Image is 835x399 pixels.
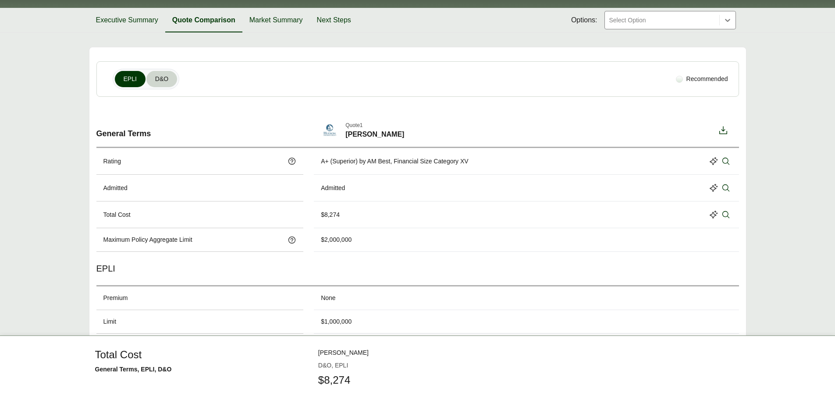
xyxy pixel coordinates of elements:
[321,341,343,350] div: $25,000
[103,157,121,166] p: Rating
[103,317,117,326] p: Limit
[321,184,345,193] div: Admitted
[96,252,739,286] div: EPLI
[310,8,358,32] button: Next Steps
[155,74,168,84] span: D&O
[103,235,192,244] p: Maximum Policy Aggregate Limit
[96,114,304,147] div: General Terms
[124,74,137,84] span: EPLI
[321,210,340,219] div: $8,274
[103,341,130,350] p: Retention
[103,293,128,303] p: Premium
[89,8,165,32] button: Executive Summary
[321,317,352,326] div: $1,000,000
[146,71,177,87] button: D&O
[714,121,732,140] button: Download option
[103,184,128,193] p: Admitted
[321,293,335,303] div: None
[345,121,404,129] span: Quote 1
[672,71,732,87] div: Recommended
[321,366,346,375] div: Inception
[165,8,242,32] button: Quote Comparison
[242,8,310,32] button: Market Summary
[103,366,158,375] p: Pending Prior Dates
[321,235,352,244] div: $2,000,000
[571,15,597,25] span: Options:
[345,129,404,140] span: [PERSON_NAME]
[103,210,131,219] p: Total Cost
[115,71,146,87] button: EPLI
[321,157,469,166] div: A+ (Superior) by AM Best, Financial Size Category XV
[321,121,338,139] img: Hudson-Logo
